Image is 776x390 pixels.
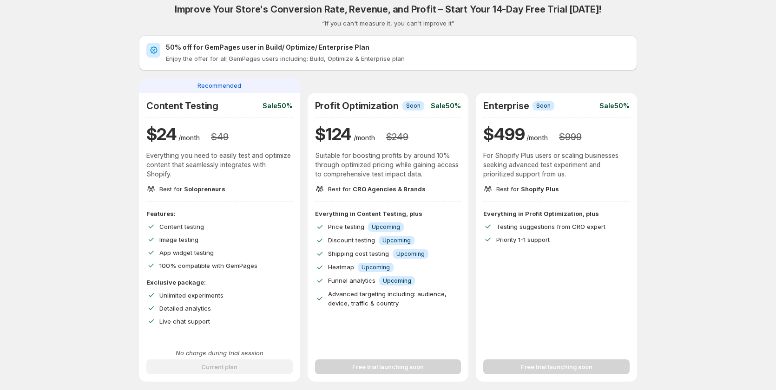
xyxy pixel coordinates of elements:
[315,100,399,111] h2: Profit Optimization
[496,223,605,230] span: Testing suggestions from CRO expert
[159,184,225,194] p: Best for
[146,100,218,111] h2: Content Testing
[386,131,408,143] h3: $ 249
[483,151,630,179] p: For Shopify Plus users or scaling businesses seeking advanced test experiment and prioritized sup...
[536,102,551,110] span: Soon
[146,348,293,357] p: No charge during trial session
[146,278,293,287] p: Exclusive package:
[483,100,529,111] h2: Enterprise
[315,209,461,218] p: Everything in Content Testing, plus
[146,123,177,145] h1: $ 24
[178,133,200,143] p: /month
[382,237,411,244] span: Upcoming
[483,123,525,145] h1: $ 499
[328,236,375,244] span: Discount testing
[496,236,550,243] span: Priority 1-1 support
[322,19,454,28] p: “If you can't measure it, you can't improve it”
[159,223,204,230] span: Content testing
[211,131,228,143] h3: $ 49
[328,184,426,194] p: Best for
[328,250,389,257] span: Shipping cost testing
[372,223,400,231] span: Upcoming
[483,209,630,218] p: Everything in Profit Optimization, plus
[166,54,630,63] p: Enjoy the offer for all GemPages users including: Build, Optimize & Enterprise plan
[159,249,214,256] span: App widget testing
[175,4,601,15] h2: Improve Your Store's Conversion Rate, Revenue, and Profit – Start Your 14-Day Free Trial [DATE]!
[521,185,559,193] span: Shopify Plus
[159,305,211,312] span: Detailed analytics
[599,101,630,110] p: Sale 50%
[328,263,354,271] span: Heatmap
[353,185,426,193] span: CRO Agencies & Brands
[354,133,375,143] p: /month
[263,101,293,110] p: Sale 50%
[315,123,352,145] h1: $ 124
[362,264,390,271] span: Upcoming
[184,185,225,193] span: Solopreneurs
[146,151,293,179] p: Everything you need to easily test and optimize content that seamlessly integrates with Shopify.
[159,292,224,299] span: Unlimited experiments
[328,223,364,230] span: Price testing
[559,131,581,143] h3: $ 999
[496,184,559,194] p: Best for
[396,250,425,258] span: Upcoming
[526,133,548,143] p: /month
[431,101,461,110] p: Sale 50%
[328,277,375,284] span: Funnel analytics
[406,102,421,110] span: Soon
[328,290,447,307] span: Advanced targeting including: audience, device, traffic & country
[159,236,198,243] span: Image testing
[159,262,257,269] span: 100% compatible with GemPages
[146,209,293,218] p: Features:
[197,81,241,90] span: Recommended
[315,151,461,179] p: Suitable for boosting profits by around 10% through optimized pricing while gaining access to com...
[383,277,411,285] span: Upcoming
[159,318,210,325] span: Live chat support
[166,43,630,52] h2: 50% off for GemPages user in Build/ Optimize/ Enterprise Plan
